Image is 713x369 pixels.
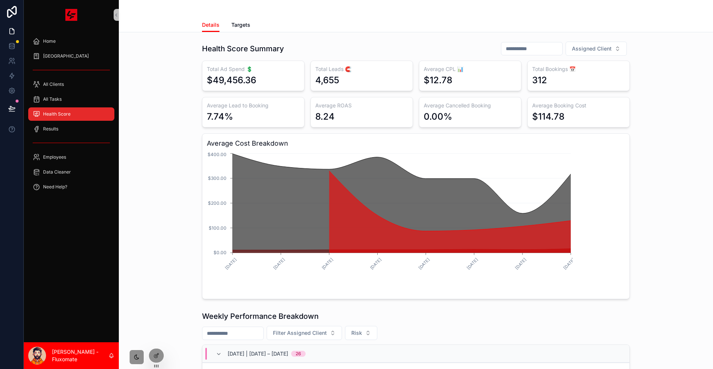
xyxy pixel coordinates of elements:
[296,351,301,357] div: 26
[43,53,89,59] span: [GEOGRAPHIC_DATA]
[424,65,517,73] h3: Average CPL 📊
[207,65,300,73] h3: Total Ad Spend 💲
[351,329,362,337] span: Risk
[207,138,625,149] h3: Average Cost Breakdown
[24,30,119,202] div: scrollable content
[532,102,625,109] h3: Average Booking Cost
[424,111,452,123] div: 0.00%
[202,18,219,32] a: Details
[43,96,62,102] span: All Tasks
[566,42,627,56] button: Select Button
[321,257,334,271] text: [DATE]
[315,65,408,73] h3: Total Leads 🧲
[208,200,227,206] tspan: $200.00
[28,35,114,48] a: Home
[345,326,377,340] button: Select Button
[315,102,408,109] h3: Average ROAS
[224,257,238,271] text: [DATE]
[572,45,612,52] span: Assigned Client
[65,9,77,21] img: App logo
[514,257,527,271] text: [DATE]
[417,257,431,271] text: [DATE]
[28,150,114,164] a: Employees
[208,175,227,181] tspan: $300.00
[369,257,382,271] text: [DATE]
[28,165,114,179] a: Data Cleaner
[231,18,250,33] a: Targets
[28,93,114,106] a: All Tasks
[208,152,227,157] tspan: $400.00
[209,225,227,231] tspan: $100.00
[228,350,288,357] span: [DATE] | [DATE] – [DATE]
[28,107,114,121] a: Health Score
[315,111,335,123] div: 8.24
[207,74,256,86] div: $49,456.36
[202,311,319,321] h1: Weekly Performance Breakdown
[424,102,517,109] h3: Average Cancelled Booking
[207,152,625,294] div: chart
[231,21,250,29] span: Targets
[28,49,114,63] a: [GEOGRAPHIC_DATA]
[43,126,58,132] span: Results
[52,348,108,363] p: [PERSON_NAME] - Fluxomate
[207,111,233,123] div: 7.74%
[273,257,286,271] text: [DATE]
[532,74,547,86] div: 312
[562,257,576,271] text: [DATE]
[43,38,56,44] span: Home
[43,81,64,87] span: All Clients
[43,111,71,117] span: Health Score
[202,43,284,54] h1: Health Score Summary
[532,111,564,123] div: $114.78
[28,122,114,136] a: Results
[532,65,625,73] h3: Total Bookings 📅
[214,250,227,255] tspan: $0.00
[424,74,452,86] div: $12.78
[202,21,219,29] span: Details
[273,329,327,337] span: Filter Assigned Client
[315,74,339,86] div: 4,655
[43,169,71,175] span: Data Cleaner
[43,154,66,160] span: Employees
[28,78,114,91] a: All Clients
[267,326,342,340] button: Select Button
[207,102,300,109] h3: Average Lead to Booking
[466,257,479,271] text: [DATE]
